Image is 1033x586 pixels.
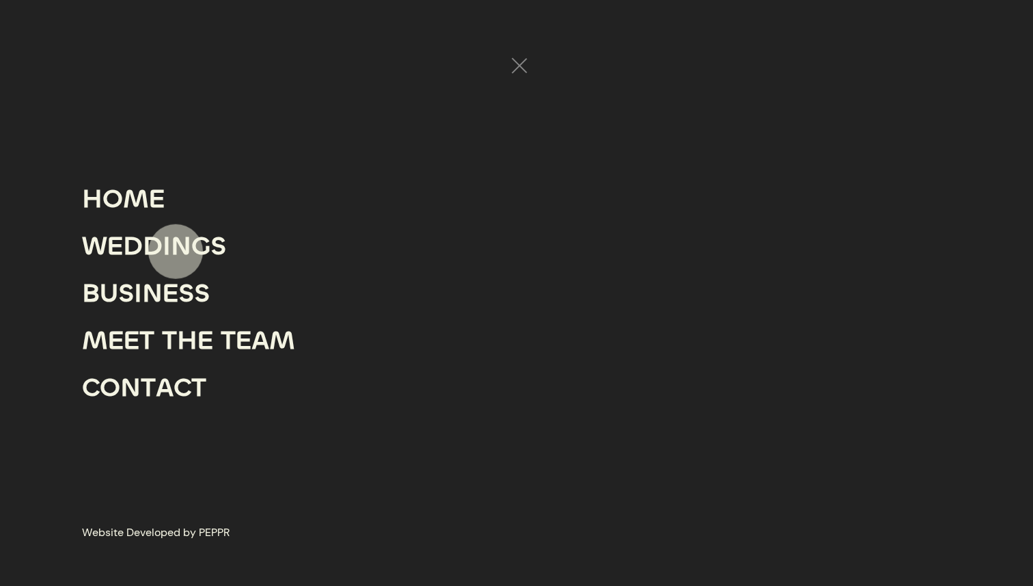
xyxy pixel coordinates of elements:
[163,222,171,269] div: I
[143,222,163,269] div: D
[171,222,191,269] div: N
[118,269,134,317] div: S
[82,317,108,364] div: M
[102,175,123,222] div: O
[162,317,177,364] div: T
[123,175,149,222] div: M
[100,269,118,317] div: U
[174,364,191,411] div: C
[108,317,124,364] div: E
[197,317,213,364] div: E
[82,364,206,411] a: CONTACT
[82,269,100,317] div: B
[210,222,226,269] div: S
[149,175,165,222] div: E
[191,222,210,269] div: G
[123,222,143,269] div: D
[82,364,100,411] div: C
[177,317,197,364] div: H
[120,364,141,411] div: N
[82,317,295,364] a: MEET THE TEAM
[82,222,226,269] a: WEDDINGS
[139,317,154,364] div: T
[221,317,236,364] div: T
[191,364,206,411] div: T
[236,317,251,364] div: E
[178,269,194,317] div: S
[82,222,107,269] div: W
[82,269,210,317] a: BUSINESS
[194,269,210,317] div: S
[156,364,174,411] div: A
[82,175,102,222] div: H
[82,175,165,222] a: HOME
[142,269,163,317] div: N
[82,523,230,542] a: Website Developed by PEPPR
[163,269,178,317] div: E
[100,364,120,411] div: O
[107,222,123,269] div: E
[251,317,269,364] div: A
[141,364,156,411] div: T
[134,269,142,317] div: I
[124,317,139,364] div: E
[269,317,295,364] div: M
